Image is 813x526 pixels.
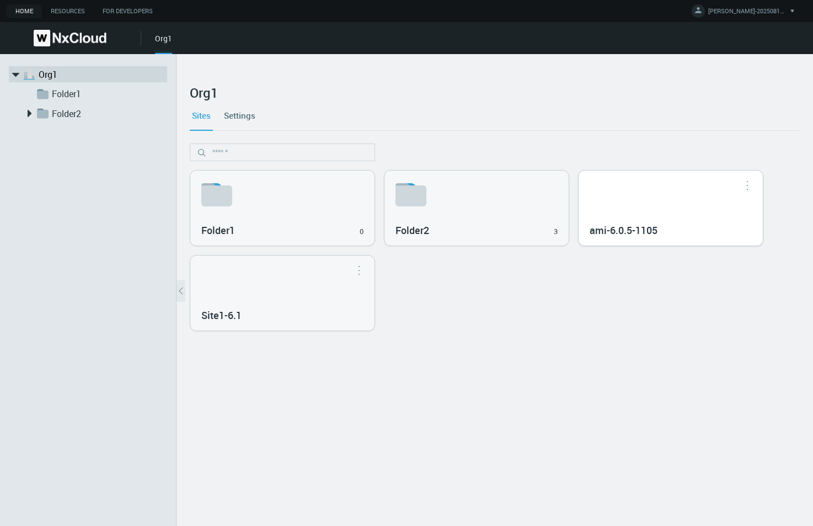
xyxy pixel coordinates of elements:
[590,224,657,237] nx-search-highlight: ami-6.0.5-1105
[201,309,242,322] nx-search-highlight: Site1-6.1
[7,4,42,18] a: Home
[34,30,106,46] img: Nx Cloud logo
[190,100,213,130] a: Sites
[42,4,94,18] a: Resources
[360,226,363,237] div: 0
[222,100,258,130] a: Settings
[94,4,162,18] a: For Developers
[39,68,149,81] a: Org1
[52,87,162,100] a: Folder1
[708,7,785,19] span: [PERSON_NAME]-20250814-2 M.
[52,107,162,120] a: Folder2
[155,33,172,54] div: Org1
[190,85,800,100] h2: Org1
[554,226,558,237] div: 3
[395,224,429,237] nx-search-highlight: Folder2
[201,224,235,237] nx-search-highlight: Folder1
